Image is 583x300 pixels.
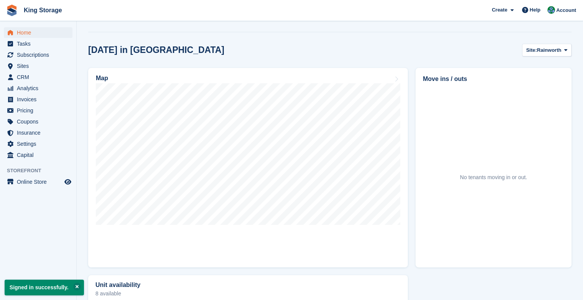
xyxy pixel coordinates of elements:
span: Create [492,6,507,14]
p: Signed in successfully. [5,280,84,295]
span: Home [17,27,63,38]
a: menu [4,72,72,82]
h2: Map [96,75,108,82]
a: King Storage [21,4,65,16]
a: menu [4,27,72,38]
a: menu [4,150,72,160]
img: stora-icon-8386f47178a22dfd0bd8f6a31ec36ba5ce8667c1dd55bd0f319d3a0aa187defe.svg [6,5,18,16]
p: 8 available [95,291,401,296]
a: menu [4,176,72,187]
span: Settings [17,138,63,149]
a: menu [4,116,72,127]
span: Invoices [17,94,63,105]
button: Site: Rainworth [522,44,572,56]
span: Site: [526,46,537,54]
img: John King [547,6,555,14]
a: menu [4,83,72,94]
a: menu [4,105,72,116]
div: No tenants moving in or out. [460,173,527,181]
span: CRM [17,72,63,82]
span: Pricing [17,105,63,116]
a: menu [4,38,72,49]
span: Tasks [17,38,63,49]
span: Account [556,7,576,14]
a: menu [4,49,72,60]
a: menu [4,127,72,138]
span: Capital [17,150,63,160]
h2: Unit availability [95,282,140,288]
span: Help [530,6,540,14]
a: Map [88,68,408,267]
h2: [DATE] in [GEOGRAPHIC_DATA] [88,45,224,55]
h2: Move ins / outs [423,74,564,84]
a: menu [4,138,72,149]
span: Analytics [17,83,63,94]
span: Storefront [7,167,76,175]
a: menu [4,61,72,71]
span: Sites [17,61,63,71]
span: Subscriptions [17,49,63,60]
a: menu [4,94,72,105]
span: Coupons [17,116,63,127]
span: Online Store [17,176,63,187]
span: Insurance [17,127,63,138]
a: Preview store [63,177,72,186]
span: Rainworth [537,46,562,54]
